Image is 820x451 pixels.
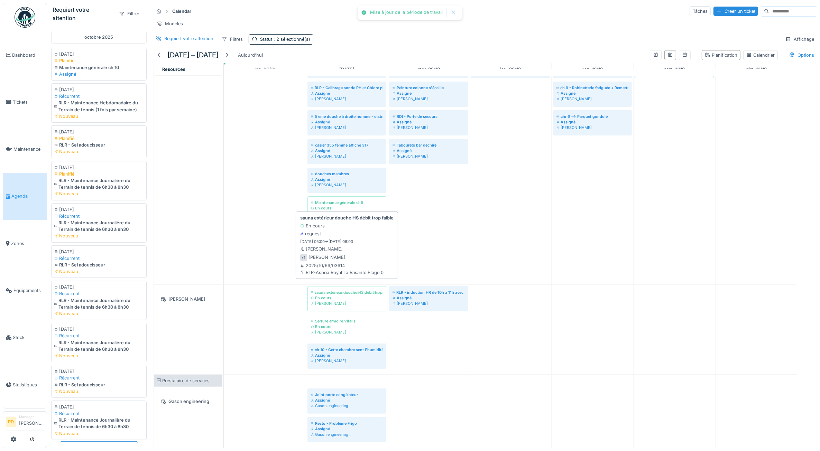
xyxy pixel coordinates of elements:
div: Assigné [311,177,383,182]
a: 8 octobre 2025 [416,65,442,74]
div: Nouveau [54,353,144,359]
a: Tickets [3,78,47,125]
div: [DATE] [54,326,144,332]
div: [PERSON_NAME] [393,125,465,130]
div: En cours [311,324,383,329]
div: Tabourets bar déchiré [393,142,465,148]
div: Mise à jour de la période de travail [370,10,443,16]
div: Nouveau [54,113,144,120]
div: [PERSON_NAME] [311,125,383,130]
div: RLR - Maintenance Journalière du Terrain de tennis de 6h30 à 8h30 [54,177,144,190]
small: [DATE] 05:00 -> [DATE] 06:00 [300,239,353,245]
div: Calendrier [746,52,775,58]
div: RLR - Sel adoucisseur [54,262,144,268]
div: RLR - Maintenance Journalière du Terrain de tennis de 6h30 à 8h30 [54,297,144,310]
div: Assigné [311,148,383,153]
div: [PERSON_NAME] [300,246,343,252]
div: Joint porte congélateur [311,392,383,397]
div: [PERSON_NAME] [311,211,383,216]
div: ch 9 - Robinetterie fatiguée + Remettre une bouchon comme dans les autres chambres [556,85,628,91]
div: RDI - Porte de secours [393,114,465,119]
div: Assigné [556,119,628,125]
div: RLR - Calibrage sonde PH et Chlore piscine et jacuzzi [311,85,383,91]
div: Planifié [54,135,144,142]
div: Assigné [311,91,383,96]
div: Nouveau [54,233,144,239]
div: Gason engineering . [311,403,383,408]
div: Requiert votre attention [53,6,113,22]
div: En cours [300,223,325,229]
div: Manager [19,414,44,420]
div: En cours [311,295,383,301]
div: 5 eme douche à droite homme - distributeur savon coule [311,114,383,119]
div: [DATE] [54,206,144,213]
div: [PERSON_NAME] [556,125,628,130]
div: RLR-Aspria Royal La Rasante Etage 0 [300,269,384,276]
div: RLR - Maintenance Journalière du Terrain de tennis de 6h30 à 8h30 [54,417,144,430]
div: Planifié [54,57,144,64]
a: Dashboard [3,31,47,78]
img: Badge_color-CXgf-gQk.svg [15,7,35,28]
span: Prestataire de services [162,378,210,383]
div: Créer un ticket [713,7,758,16]
div: octobre 2025 [51,31,147,44]
div: Assigné [311,397,383,403]
span: Zones [11,240,44,247]
div: [DATE] [54,129,144,135]
div: [DATE] [54,51,144,57]
a: Stock [3,314,47,361]
span: Agenda [11,193,44,199]
div: [DATE] [54,164,144,171]
div: Assigné [311,426,383,432]
div: [DATE] [54,248,144,255]
div: [PERSON_NAME] [311,182,383,188]
div: Modèles [154,19,186,29]
div: [DATE] [54,404,144,410]
div: [PERSON_NAME] [311,358,383,364]
div: Récurrent [54,255,144,262]
div: Nouveau [54,190,144,197]
a: 11 octobre 2025 [662,65,687,74]
div: [PERSON_NAME] [556,96,628,102]
div: sauna extérieur douche HS débit trop faible [311,290,383,295]
div: Gason engineering . [311,432,383,437]
div: Gason engineering . [158,397,218,406]
div: Assigné [393,295,465,301]
span: Maintenance [13,146,44,152]
div: [DATE] [54,368,144,375]
div: Récurrent [54,410,144,417]
span: : 2 sélectionné(s) [272,37,310,42]
div: Peinture colonne s'écaille [393,85,465,91]
div: Maintenance générale ch 10 [54,64,144,71]
span: Stock [13,334,44,341]
div: Maintenance générale ch5 [311,200,383,205]
div: Filtrer [116,9,142,19]
div: RLR - Maintenance Journalière du Terrain de tennis de 6h30 à 8h30 [54,219,144,233]
div: En cours [311,205,383,211]
a: 7 octobre 2025 [338,65,356,74]
div: [PERSON_NAME] [311,153,383,159]
a: Maintenance [3,126,47,173]
div: Resto - Problème Frigo [311,421,383,426]
div: Assigné [311,119,383,125]
div: Récurrent [54,93,144,100]
a: 10 octobre 2025 [580,65,605,74]
strong: Calendar [169,8,194,15]
div: YS [300,254,307,261]
li: PD [6,417,16,427]
span: Équipements [13,287,44,294]
div: Nouveau [54,430,144,437]
span: Dashboard [12,52,44,58]
div: Options [786,50,817,60]
div: Assigné [311,353,383,358]
div: Planification [705,52,737,58]
div: [DATE] [54,284,144,290]
a: 6 octobre 2025 [253,65,277,74]
div: [PERSON_NAME] [393,301,465,306]
div: Assigné [556,91,628,96]
a: 12 octobre 2025 [744,65,768,74]
div: [DATE] [54,86,144,93]
div: Assigné [54,71,144,77]
div: Récurrent [54,332,144,339]
div: Nouveau [54,148,144,155]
